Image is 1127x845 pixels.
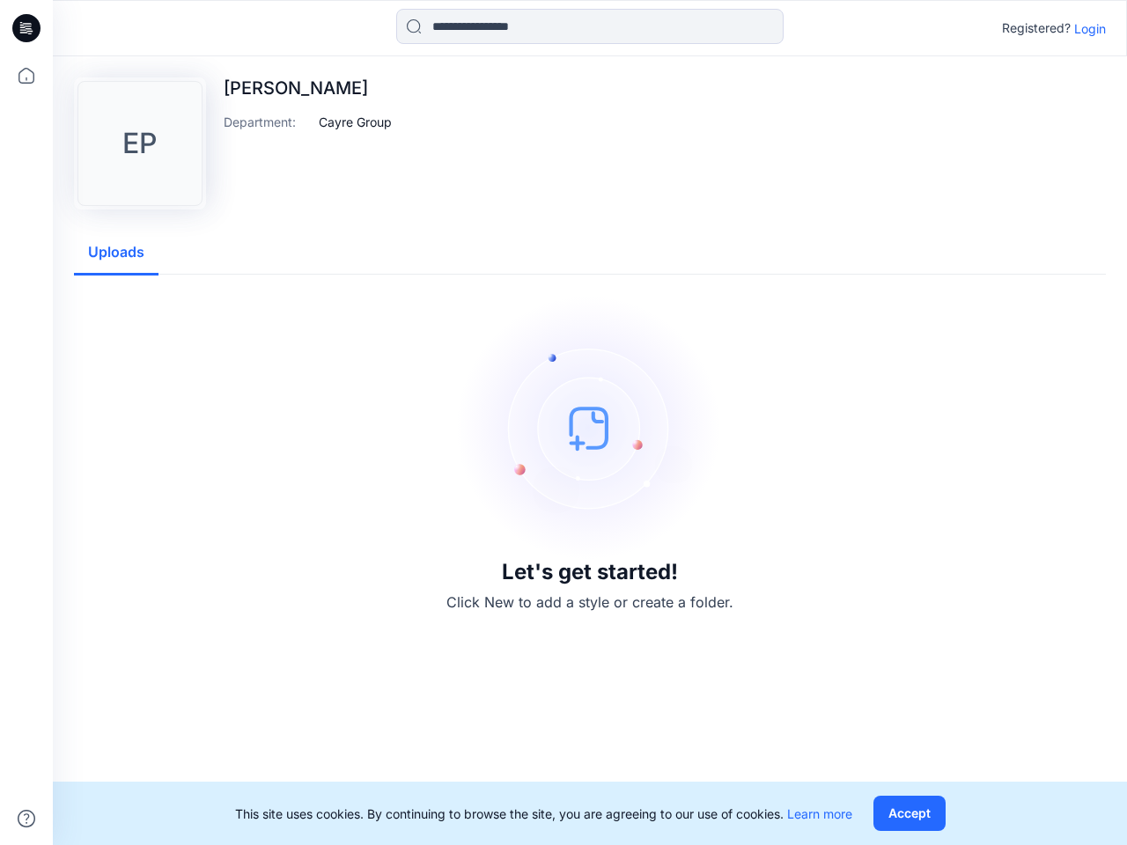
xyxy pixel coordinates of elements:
[319,113,392,131] p: Cayre Group
[77,81,203,206] div: EP
[1002,18,1071,39] p: Registered?
[235,805,852,823] p: This site uses cookies. By continuing to browse the site, you are agreeing to our use of cookies.
[1074,19,1106,38] p: Login
[458,296,722,560] img: empty-state-image.svg
[224,77,392,99] p: [PERSON_NAME]
[74,231,158,276] button: Uploads
[502,560,678,584] h3: Let's get started!
[787,806,852,821] a: Learn more
[446,591,733,613] p: Click New to add a style or create a folder.
[873,796,946,831] button: Accept
[224,113,312,131] p: Department :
